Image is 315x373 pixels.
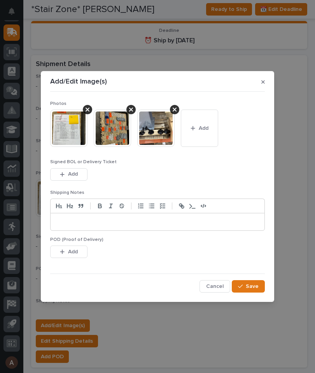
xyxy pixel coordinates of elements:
[199,125,208,132] span: Add
[181,110,218,147] button: Add
[246,283,259,290] span: Save
[50,190,84,195] span: Shipping Notes
[68,171,78,178] span: Add
[232,280,265,293] button: Save
[68,248,78,255] span: Add
[206,283,224,290] span: Cancel
[50,160,117,164] span: Signed BOL or Delivery Ticket
[50,237,103,242] span: POD (Proof of Delivery)
[50,101,66,106] span: Photos
[50,246,87,258] button: Add
[50,168,87,181] button: Add
[199,280,230,293] button: Cancel
[50,78,107,86] p: Add/Edit Image(s)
